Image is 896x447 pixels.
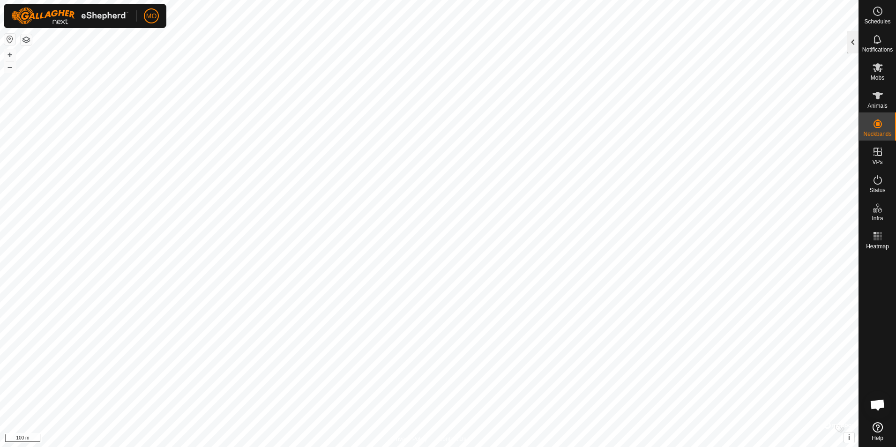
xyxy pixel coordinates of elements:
span: Schedules [864,19,890,24]
button: – [4,61,15,73]
button: i [844,432,854,443]
span: MO [146,11,157,21]
button: Reset Map [4,34,15,45]
span: Help [872,435,883,441]
button: + [4,49,15,60]
span: Animals [867,103,888,109]
span: Notifications [862,47,893,52]
button: Map Layers [21,34,32,45]
span: Infra [872,216,883,221]
span: Neckbands [863,131,891,137]
div: Open chat [864,391,892,419]
a: Help [859,418,896,445]
span: Mobs [871,75,884,81]
span: Heatmap [866,244,889,249]
span: Status [869,187,885,193]
span: VPs [872,159,882,165]
span: i [848,433,850,441]
img: Gallagher Logo [11,7,128,24]
a: Contact Us [439,435,466,443]
a: Privacy Policy [392,435,427,443]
